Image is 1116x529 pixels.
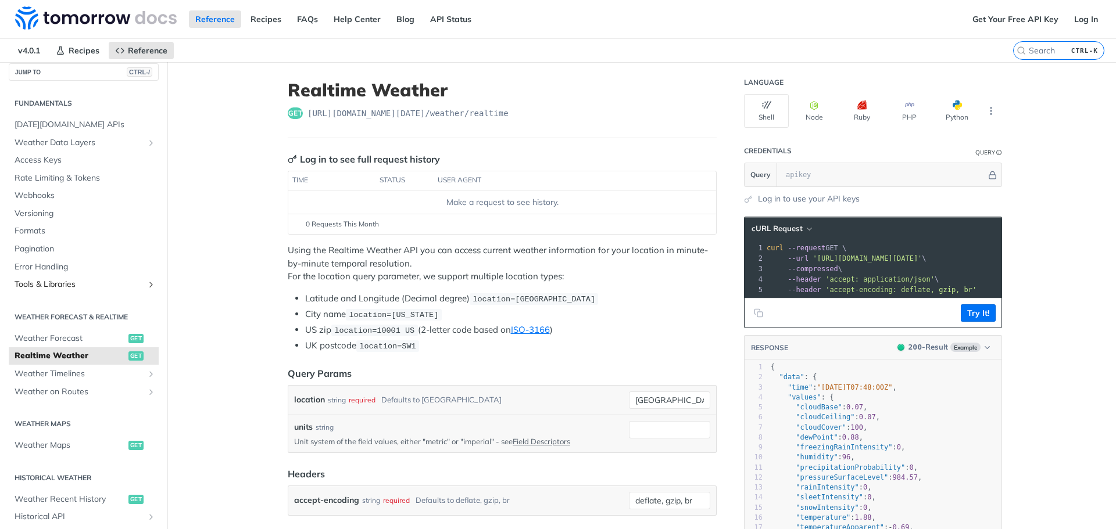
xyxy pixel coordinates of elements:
span: : , [771,483,872,491]
span: "cloudBase" [796,403,842,411]
span: "values" [788,393,821,401]
a: Get Your Free API Key [966,10,1065,28]
button: More Languages [982,102,1000,120]
span: "cloudCover" [796,423,846,431]
span: 0.07 [846,403,863,411]
div: QueryInformation [975,148,1002,157]
div: 12 [745,473,763,483]
div: Query [975,148,995,157]
span: --request [788,244,825,252]
span: "snowIntensity" [796,503,859,512]
span: 96 [842,453,850,461]
span: "pressureSurfaceLevel" [796,473,888,481]
div: 15 [745,503,763,513]
span: get [128,495,144,504]
a: Weather Recent Historyget [9,491,159,508]
span: "time" [788,383,813,391]
a: Reference [189,10,241,28]
span: : , [771,403,867,411]
span: Weather Forecast [15,333,126,344]
div: 3 [745,383,763,393]
a: Rate Limiting & Tokens [9,170,159,187]
span: Historical API [15,511,144,523]
span: : , [771,413,880,421]
a: Recipes [244,10,288,28]
th: time [288,171,375,190]
h1: Realtime Weather [288,80,717,100]
a: Access Keys [9,152,159,169]
span: get [128,334,144,343]
span: --url [788,254,809,262]
div: 2 [745,372,763,382]
span: Weather Data Layers [15,137,144,149]
div: Headers [288,467,325,481]
span: : , [771,383,897,391]
div: Credentials [744,146,792,156]
div: 5 [745,402,763,412]
span: : { [771,373,817,381]
span: Versioning [15,208,156,219]
span: Weather Maps [15,440,126,451]
span: Reference [128,45,167,56]
span: location=10001 US [334,326,414,335]
span: 'accept-encoding: deflate, gzip, br' [825,286,977,294]
th: user agent [434,171,693,190]
button: Python [935,94,979,128]
span: v4.0.1 [12,42,46,59]
a: API Status [424,10,478,28]
div: Log in to see full request history [288,152,440,166]
li: City name [305,308,717,321]
a: Field Descriptors [513,437,570,446]
button: Show subpages for Tools & Libraries [146,280,156,289]
a: Error Handling [9,258,159,276]
div: string [328,391,346,408]
div: 6 [745,412,763,422]
span: "[DATE]T07:48:00Z" [817,383,893,391]
label: location [294,391,325,408]
span: '[URL][DOMAIN_NAME][DATE]' [813,254,922,262]
a: Realtime Weatherget [9,347,159,365]
button: JUMP TOCTRL-/ [9,63,159,81]
i: Information [996,150,1002,156]
a: Webhooks [9,187,159,204]
span: https://api.tomorrow.io/v4/weather/realtime [307,107,509,119]
span: 0 [897,443,901,451]
h2: Weather Forecast & realtime [9,312,159,322]
span: 100 [850,423,863,431]
span: Error Handling [15,261,156,273]
svg: More ellipsis [986,106,996,116]
button: Show subpages for Historical API [146,512,156,521]
span: Tools & Libraries [15,279,144,290]
span: Recipes [69,45,99,56]
svg: Key [288,154,297,164]
span: GET \ [767,244,846,252]
button: Hide [986,169,999,181]
span: : , [771,443,905,451]
span: : , [771,423,867,431]
span: 0 Requests This Month [306,219,379,229]
h2: Weather Maps [9,419,159,429]
a: Log in to use your API keys [758,193,860,205]
span: \ [767,254,927,262]
div: 5 [745,285,764,295]
button: Ruby [839,94,884,128]
span: 0.07 [859,413,876,421]
div: 3 [745,264,764,274]
div: string [316,422,334,433]
span: "rainIntensity" [796,483,859,491]
span: \ [767,265,842,273]
a: FAQs [291,10,324,28]
span: : { [771,393,834,401]
span: 984.57 [893,473,918,481]
a: Formats [9,222,159,240]
div: 1 [745,243,764,253]
span: Rate Limiting & Tokens [15,172,156,184]
button: Node [792,94,836,128]
span: CTRL-/ [127,67,152,77]
div: 1 [745,362,763,372]
div: Language [744,78,784,87]
a: Weather on RoutesShow subpages for Weather on Routes [9,383,159,401]
span: : , [771,503,872,512]
div: 9 [745,442,763,452]
div: 2 [745,253,764,264]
